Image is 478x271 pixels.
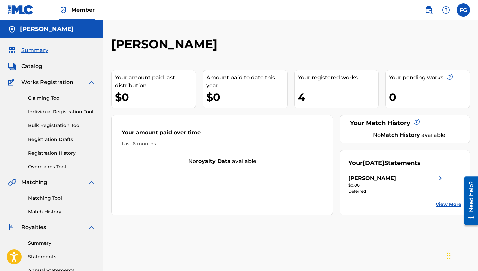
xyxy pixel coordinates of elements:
div: Drag [447,246,451,266]
div: 4 [298,90,379,105]
div: Last 6 months [122,140,323,147]
div: 0 [389,90,470,105]
h5: Francisco Javier Gonzalez Silva [20,25,74,33]
div: $0.00 [348,182,444,188]
span: [DATE] [363,159,384,167]
a: Summary [28,240,95,247]
div: No available [112,157,333,165]
div: Your Statements [348,159,421,168]
iframe: Chat Widget [445,239,478,271]
span: Works Registration [21,78,73,86]
a: CatalogCatalog [8,62,42,70]
strong: royalty data [196,158,231,164]
a: Registration History [28,150,95,157]
span: ? [414,119,419,124]
iframe: Resource Center [459,174,478,227]
img: Accounts [8,25,16,33]
div: Your amount paid last distribution [115,74,196,90]
div: Your pending works [389,74,470,82]
div: Deferred [348,188,444,194]
a: Bulk Registration Tool [28,122,95,129]
img: Matching [8,178,16,186]
div: Your Match History [348,119,461,128]
a: Registration Drafts [28,136,95,143]
div: [PERSON_NAME] [348,174,396,182]
div: User Menu [457,3,470,17]
div: Help [439,3,453,17]
a: Individual Registration Tool [28,108,95,115]
span: Summary [21,46,48,54]
img: search [425,6,433,14]
div: No available [357,131,461,139]
img: Catalog [8,62,16,70]
div: $0 [206,90,287,105]
span: ? [447,74,452,79]
img: help [442,6,450,14]
span: Catalog [21,62,42,70]
a: Public Search [422,3,435,17]
img: expand [87,78,95,86]
img: Summary [8,46,16,54]
div: Your registered works [298,74,379,82]
a: Claiming Tool [28,95,95,102]
img: right chevron icon [436,174,444,182]
h2: [PERSON_NAME] [111,37,221,52]
a: SummarySummary [8,46,48,54]
div: Your amount paid over time [122,129,323,140]
span: Member [71,6,95,14]
a: Match History [28,208,95,215]
a: View More [436,201,461,208]
a: Matching Tool [28,195,95,202]
div: Amount paid to date this year [206,74,287,90]
strong: Match History [381,132,420,138]
img: Top Rightsholder [59,6,67,14]
img: expand [87,178,95,186]
div: $0 [115,90,196,105]
img: MLC Logo [8,5,34,15]
img: expand [87,223,95,231]
a: [PERSON_NAME]right chevron icon$0.00Deferred [348,174,444,194]
a: Statements [28,253,95,260]
img: Works Registration [8,78,17,86]
span: Matching [21,178,47,186]
img: Royalties [8,223,16,231]
a: Overclaims Tool [28,163,95,170]
span: Royalties [21,223,46,231]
